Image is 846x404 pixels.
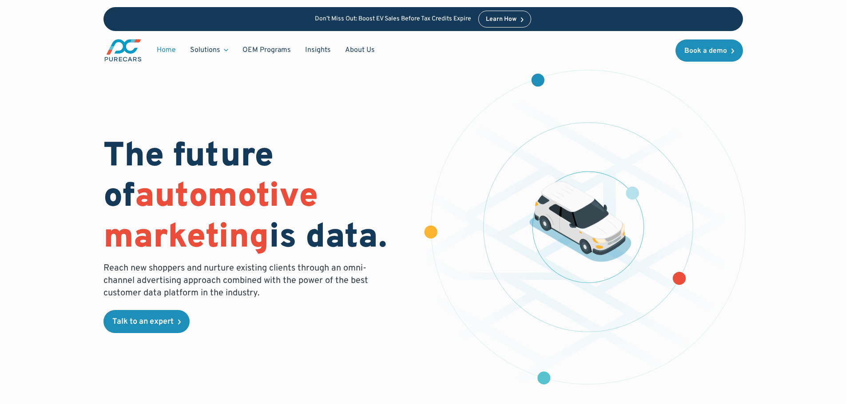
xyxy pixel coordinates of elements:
a: Home [150,42,183,59]
a: Insights [298,42,338,59]
h1: The future of is data. [103,137,413,259]
img: purecars logo [103,38,143,63]
a: Talk to an expert [103,310,190,333]
div: Book a demo [684,47,727,55]
a: Book a demo [675,39,743,62]
a: OEM Programs [235,42,298,59]
div: Solutions [190,45,220,55]
a: main [103,38,143,63]
span: automotive marketing [103,176,318,259]
a: About Us [338,42,382,59]
a: Learn How [478,11,531,27]
div: Solutions [183,42,235,59]
img: illustration of a vehicle [529,181,632,262]
p: Reach new shoppers and nurture existing clients through an omni-channel advertising approach comb... [103,262,373,299]
div: Talk to an expert [112,318,174,326]
div: Learn How [486,16,516,23]
p: Don’t Miss Out: Boost EV Sales Before Tax Credits Expire [315,16,471,23]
